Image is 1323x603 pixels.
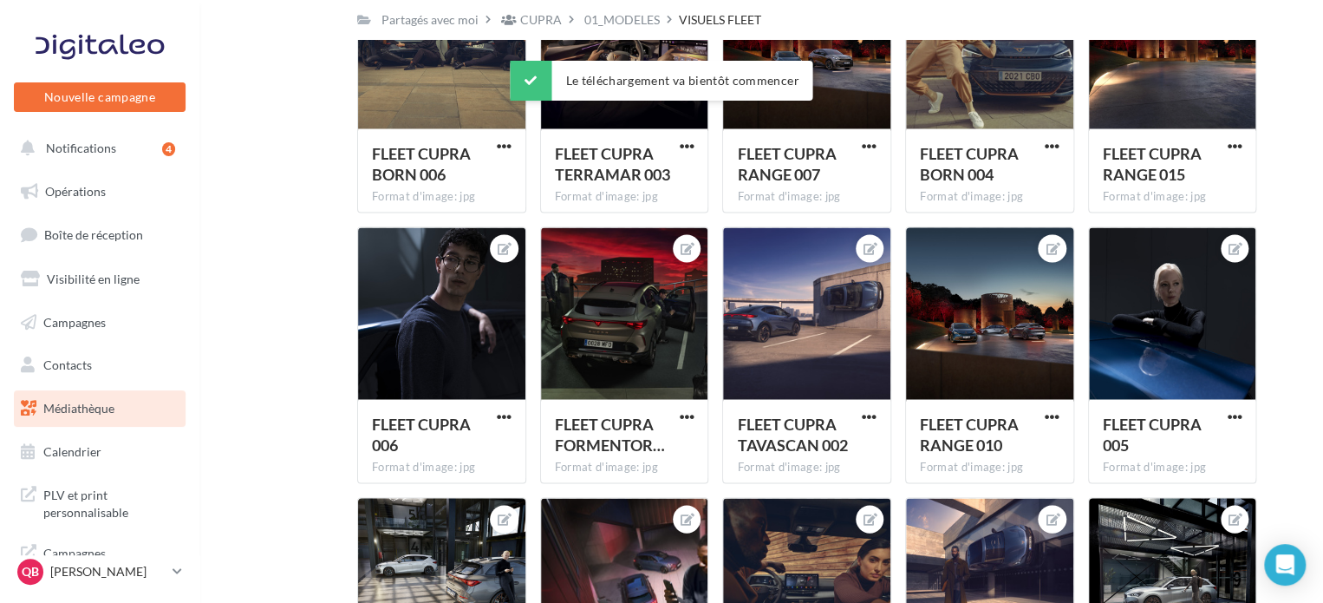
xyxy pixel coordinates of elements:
span: FLEET CUPRA BORN 004 [920,143,1019,183]
span: Contacts [43,357,92,372]
a: Boîte de réception [10,216,189,253]
span: FLEET CUPRA RANGE 007 [737,143,836,183]
div: Open Intercom Messenger [1264,544,1306,586]
span: Calendrier [43,444,101,459]
div: Le téléchargement va bientôt commencer [510,61,812,101]
div: 4 [162,142,175,156]
span: FLEET CUPRA RANGE 015 [1103,143,1202,183]
span: FLEET CUPRA TERRAMAR 003 [555,143,670,183]
a: QB [PERSON_NAME] [14,555,186,588]
span: Opérations [45,184,106,199]
span: Campagnes DataOnDemand [43,541,179,579]
a: Calendrier [10,434,189,470]
div: Format d'image: jpg [920,188,1059,204]
span: Visibilité en ligne [47,272,140,286]
div: Format d'image: jpg [737,188,877,204]
div: Partagés avec moi [381,11,479,29]
a: Contacts [10,347,189,383]
div: Format d'image: jpg [1103,188,1242,204]
span: Campagnes [43,314,106,329]
span: FLEET CUPRA BORN 006 [372,143,471,183]
a: PLV et print personnalisable [10,476,189,528]
div: Format d'image: jpg [555,188,694,204]
div: Format d'image: jpg [1103,459,1242,475]
span: QB [22,563,39,580]
div: CUPRA [520,11,562,29]
div: Format d'image: jpg [737,459,877,475]
a: Campagnes [10,305,189,341]
span: PLV et print personnalisable [43,483,179,521]
span: Médiathèque [43,401,114,416]
div: Format d'image: jpg [555,459,694,475]
div: 01_MODELES [584,11,660,29]
span: FLEET CUPRA RANGE 010 [920,414,1019,454]
span: FLEET CUPRA 005 [1103,414,1202,454]
a: Campagnes DataOnDemand [10,534,189,586]
p: [PERSON_NAME] [50,563,166,580]
div: Format d'image: jpg [372,188,512,204]
span: Boîte de réception [44,227,143,242]
a: Opérations [10,174,189,210]
span: Notifications [46,141,116,155]
div: VISUELS FLEET [679,11,761,29]
button: Nouvelle campagne [14,82,186,112]
button: Notifications 4 [10,130,182,167]
span: FLEET CUPRA TAVASCAN 002 [737,414,847,454]
div: Format d'image: jpg [372,459,512,475]
span: FLEET CUPRA FORMENTOR PA 002 [555,414,665,454]
span: FLEET CUPRA 006 [372,414,471,454]
a: Visibilité en ligne [10,261,189,298]
a: Médiathèque [10,390,189,427]
div: Format d'image: jpg [920,459,1059,475]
